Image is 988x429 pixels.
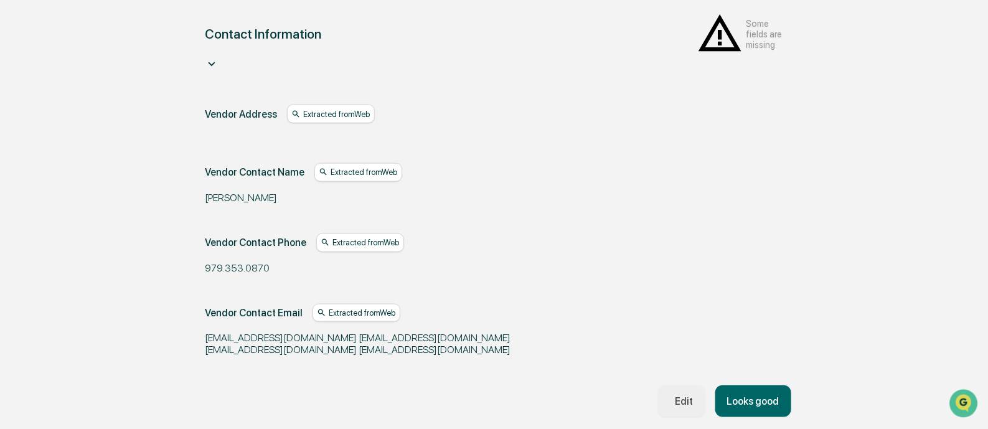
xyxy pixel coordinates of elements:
[42,95,204,108] div: Start new chat
[103,157,154,169] span: Attestations
[205,332,516,356] div: [EMAIL_ADDRESS][DOMAIN_NAME] [EMAIL_ADDRESS][DOMAIN_NAME] [EMAIL_ADDRESS][DOMAIN_NAME] [EMAIL_ADD...
[88,210,151,220] a: Powered byPylon
[12,26,227,46] p: How can we help?
[12,182,22,192] div: 🔎
[85,152,159,174] a: 🗄️Attestations
[32,57,205,70] input: Clear
[205,192,516,204] div: [PERSON_NAME]
[7,152,85,174] a: 🖐️Preclearance
[212,99,227,114] button: Start new chat
[948,388,982,422] iframe: Open customer support
[746,18,791,50] span: Some fields are missing
[205,26,321,42] div: Contact Information
[658,385,705,417] button: Edit
[205,237,306,248] div: Vendor Contact Phone
[313,304,400,323] div: Extracted from Web
[316,233,404,252] div: Extracted from Web
[715,385,791,417] button: Looks good
[90,158,100,168] div: 🗄️
[25,157,80,169] span: Preclearance
[205,11,791,73] div: Contact InformationSome fields are missing
[42,108,158,118] div: We're available if you need us!
[12,95,35,118] img: 1746055101610-c473b297-6a78-478c-a979-82029cc54cd1
[25,181,78,193] span: Data Lookup
[205,166,304,178] div: Vendor Contact Name
[7,176,83,198] a: 🔎Data Lookup
[124,211,151,220] span: Pylon
[314,163,402,182] div: Extracted from Web
[287,105,375,123] div: Extracted from Web
[12,158,22,168] div: 🖐️
[205,262,516,274] div: 979.353.0870
[205,108,277,120] div: Vendor Address
[670,395,693,407] div: Edit
[205,307,303,319] div: Vendor Contact Email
